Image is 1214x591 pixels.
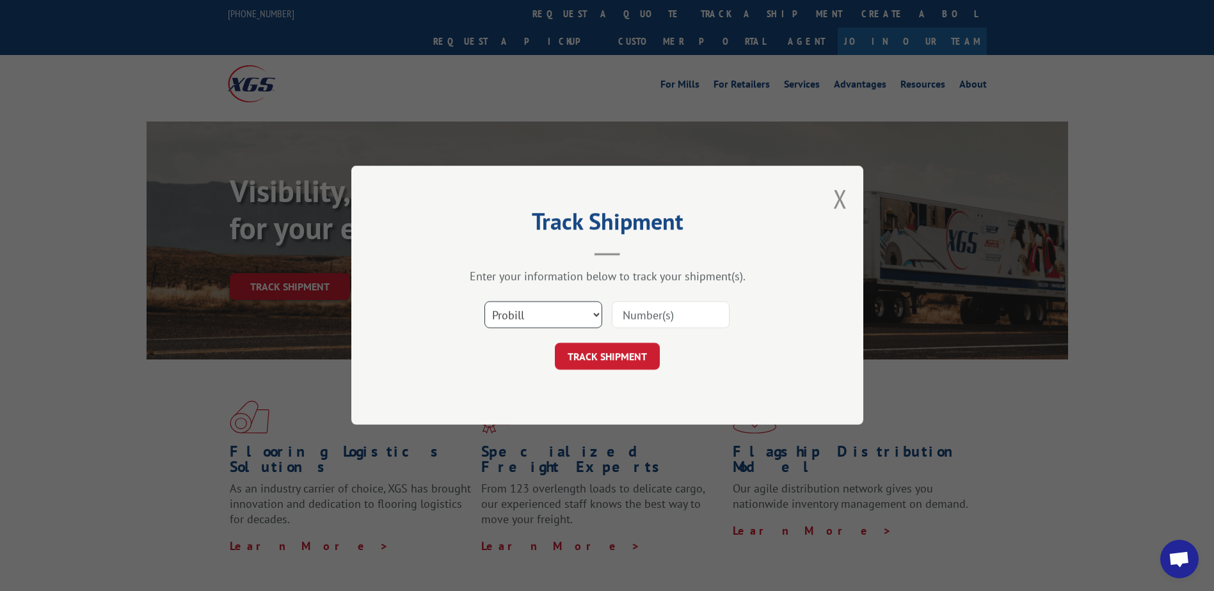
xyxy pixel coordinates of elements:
[555,343,660,370] button: TRACK SHIPMENT
[833,182,847,216] button: Close modal
[415,269,799,284] div: Enter your information below to track your shipment(s).
[612,302,730,329] input: Number(s)
[1160,540,1199,578] div: Open chat
[415,212,799,237] h2: Track Shipment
